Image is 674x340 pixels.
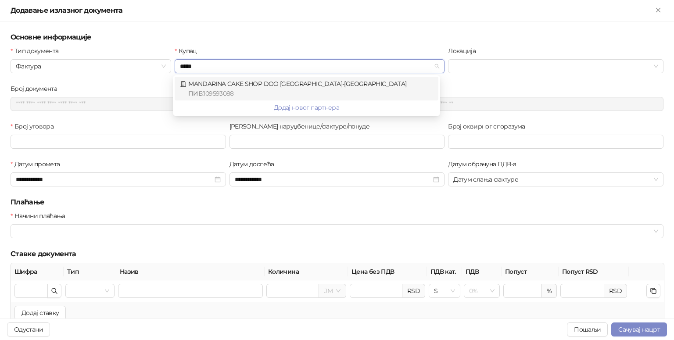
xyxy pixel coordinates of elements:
td: Назив [116,280,265,302]
td: Цена без ПДВ [348,280,427,302]
span: ПИБ : [188,89,203,97]
span: Датум слања фактуре [453,173,658,186]
span: Фактура [16,60,166,73]
div: % [542,284,557,298]
td: Попуст RSD [559,280,629,302]
th: Шифра [11,263,64,280]
label: Број оквирног споразума [448,122,531,131]
th: ПДВ [462,263,502,280]
td: Попуст [502,280,559,302]
input: Купац [180,60,431,73]
input: Цена без ПДВ [350,284,402,297]
td: ПДВ кат. [427,280,462,302]
input: Број оквирног споразума [448,135,663,149]
button: Одустани [7,322,50,336]
input: Број наруџбенице/фактуре/понуде [229,135,445,149]
th: Попуст [502,263,559,280]
label: Тип документа [11,46,64,56]
th: ПДВ кат. [427,263,462,280]
th: Количина [265,263,348,280]
span: Додај ставку [22,309,59,317]
div: MANDARINA CAKE SHOP DOO [GEOGRAPHIC_DATA]-[GEOGRAPHIC_DATA] [180,79,433,98]
div: RSD [604,284,627,298]
td: Шифра [11,280,64,302]
input: Датум доспећа [235,175,432,184]
label: Начини плаћања [11,211,71,221]
th: Тип [64,263,116,280]
label: Датум обрачуна ПДВ-а [448,159,522,169]
input: Шифра [15,284,47,297]
td: Количина [265,280,348,302]
th: Назив [116,263,265,280]
input: Попуст [504,284,541,297]
button: Сачувај нацрт [611,322,667,336]
input: Количина [267,284,319,297]
span: 109593088 [203,89,233,97]
button: Close [653,5,663,16]
input: Датум промета [16,175,213,184]
td: ПДВ [462,280,502,302]
th: Попуст RSD [559,263,629,280]
span: S [434,284,455,297]
h5: Основне информације [11,32,663,43]
label: Купац [175,46,202,56]
div: RSD [402,284,425,298]
td: Тип [64,280,116,302]
div: Додавање излазног документа [11,5,653,16]
input: Број документа [11,97,335,111]
label: Број наруџбенице/фактуре/понуде [229,122,375,131]
label: Датум промета [11,159,65,169]
label: Број документа [11,84,62,93]
input: Назив [118,284,263,298]
h5: Ставке документа [11,249,663,259]
button: Додај новог партнера [175,100,438,115]
label: Локација [448,46,481,56]
th: Цена без ПДВ [348,263,427,280]
label: Број уговора [11,122,59,131]
h5: Плаћање [11,197,663,208]
label: Датум доспећа [229,159,280,169]
input: Попуст RSD [561,284,604,297]
input: Број уговора [11,135,226,149]
button: Додај ставку [14,306,66,320]
input: Локација [453,60,650,73]
button: Пошаљи [567,322,608,336]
